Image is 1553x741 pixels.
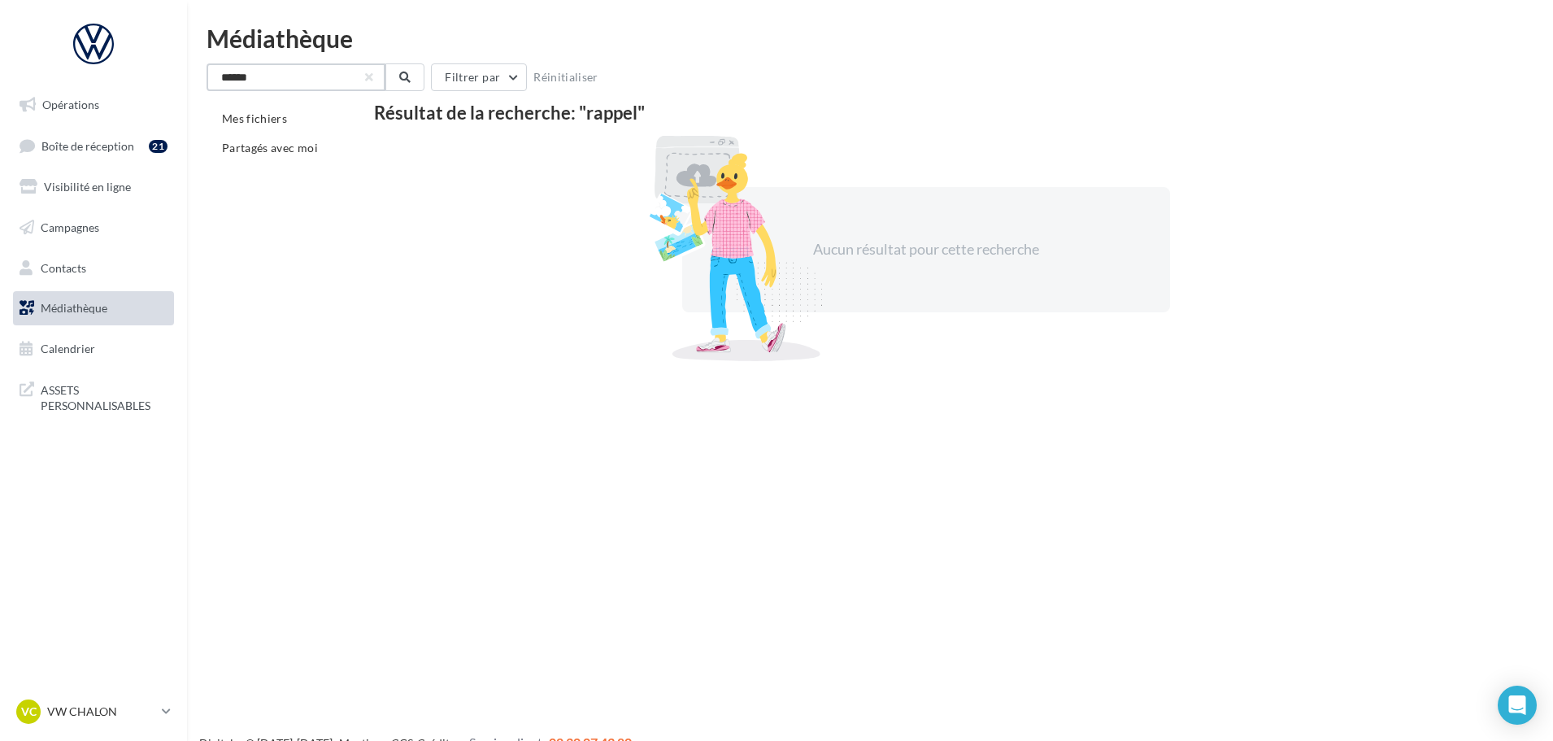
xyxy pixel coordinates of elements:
[207,26,1533,50] div: Médiathèque
[10,88,177,122] a: Opérations
[47,704,155,720] p: VW CHALON
[41,379,167,414] span: ASSETS PERSONNALISABLES
[42,98,99,111] span: Opérations
[41,220,99,234] span: Campagnes
[41,342,95,355] span: Calendrier
[1498,686,1537,725] div: Open Intercom Messenger
[21,704,37,720] span: VC
[527,68,605,87] button: Réinitialiser
[13,696,174,727] a: VC VW CHALON
[431,63,527,91] button: Filtrer par
[10,129,177,163] a: Boîte de réception21
[10,170,177,204] a: Visibilité en ligne
[10,251,177,286] a: Contacts
[41,138,134,152] span: Boîte de réception
[222,141,318,155] span: Partagés avec moi
[149,140,167,153] div: 21
[374,104,1477,122] div: Résultat de la recherche: "rappel"
[222,111,287,125] span: Mes fichiers
[41,301,107,315] span: Médiathèque
[10,211,177,245] a: Campagnes
[41,260,86,274] span: Contacts
[44,180,131,194] span: Visibilité en ligne
[10,373,177,421] a: ASSETS PERSONNALISABLES
[813,240,1039,258] span: Aucun résultat pour cette recherche
[10,291,177,325] a: Médiathèque
[10,332,177,366] a: Calendrier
